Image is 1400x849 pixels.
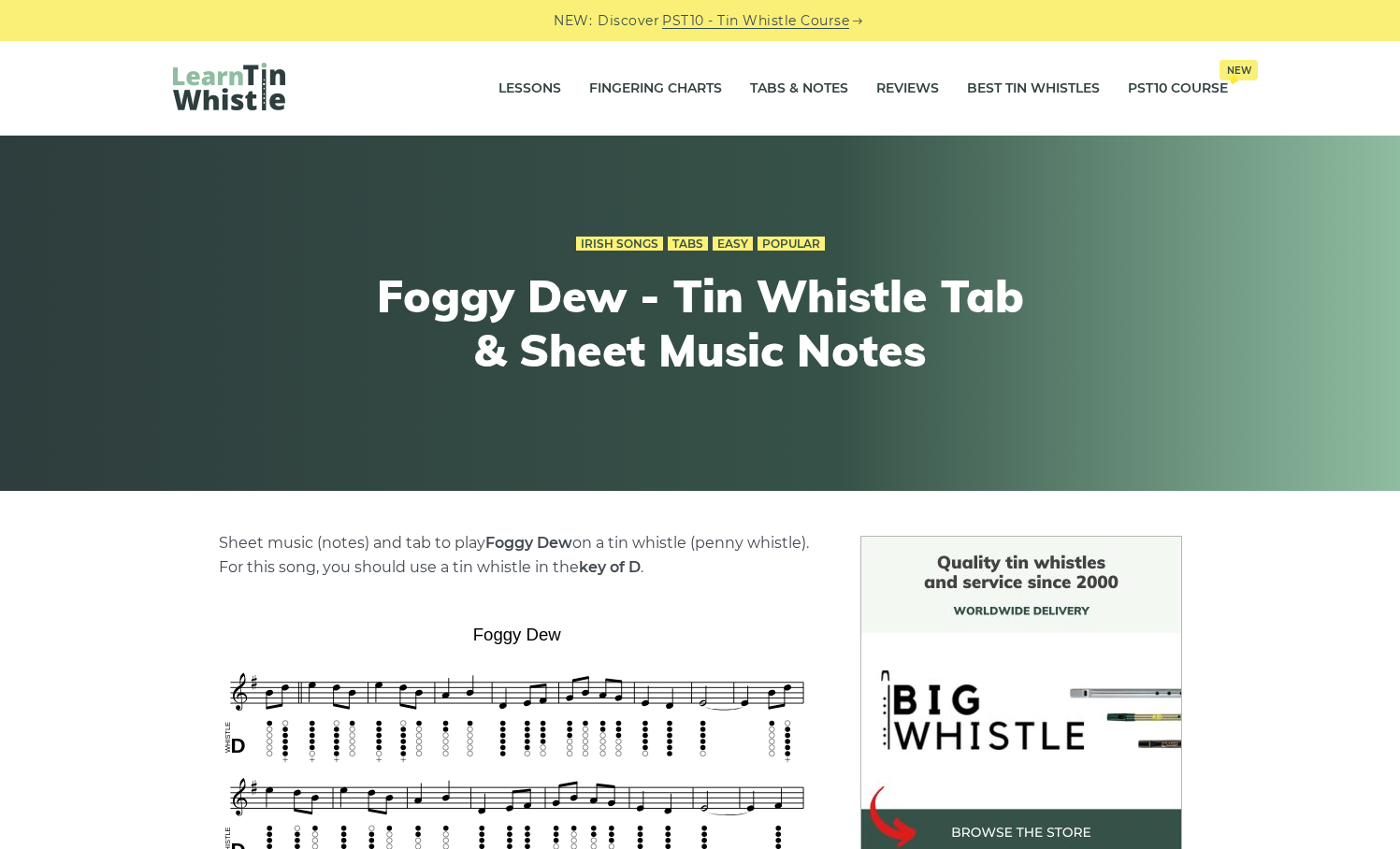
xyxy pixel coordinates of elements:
[750,65,848,112] a: Tabs & Notes
[1220,60,1258,80] span: New
[967,65,1100,112] a: Best Tin Whistles
[713,237,753,252] a: Easy
[579,558,641,576] strong: key of D
[1128,65,1228,112] a: PST10 CourseNew
[356,269,1045,377] h1: Foggy Dew - Tin Whistle Tab & Sheet Music Notes
[668,237,708,252] a: Tabs
[876,65,939,112] a: Reviews
[219,531,815,580] p: Sheet music (notes) and tab to play on a tin whistle (penny whistle). For this song, you should u...
[498,65,561,112] a: Lessons
[589,65,722,112] a: Fingering Charts
[758,237,825,252] a: Popular
[485,534,572,552] strong: Foggy Dew
[576,237,663,252] a: Irish Songs
[173,63,285,110] img: LearnTinWhistle.com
